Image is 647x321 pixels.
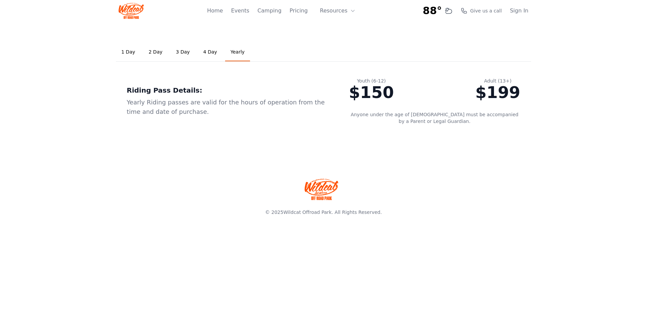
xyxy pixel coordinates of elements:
a: Sign In [510,7,528,15]
p: Anyone under the age of [DEMOGRAPHIC_DATA] must be accompanied by a Parent or Legal Guardian. [349,111,520,125]
a: 2 Day [143,43,168,61]
a: Wildcat Offroad Park [283,210,332,215]
a: Events [231,7,249,15]
span: © 2025 . All Rights Reserved. [265,210,382,215]
a: Yearly [225,43,250,61]
button: Resources [316,4,360,18]
a: 4 Day [198,43,222,61]
a: Give us a call [461,7,502,14]
a: Pricing [289,7,308,15]
img: Wildcat Offroad park [305,179,338,200]
div: Youth (6-12) [349,77,394,84]
div: $150 [349,84,394,100]
span: Give us a call [470,7,502,14]
div: Adult (13+) [475,77,520,84]
a: 3 Day [171,43,195,61]
div: Riding Pass Details: [127,86,327,95]
a: Home [207,7,223,15]
a: 1 Day [116,43,141,61]
div: $199 [475,84,520,100]
a: Camping [257,7,281,15]
img: Wildcat Logo [119,3,144,19]
span: 88° [423,5,442,17]
div: Yearly Riding passes are valid for the hours of operation from the time and date of purchase. [127,98,327,117]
